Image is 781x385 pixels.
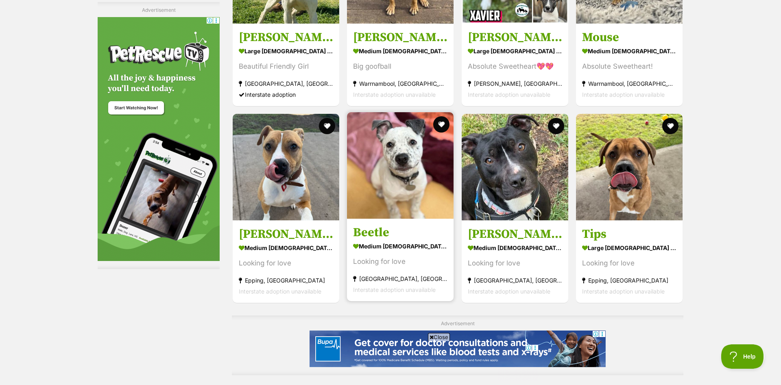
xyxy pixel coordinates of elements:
iframe: Advertisement [242,344,539,381]
a: [PERSON_NAME] large [DEMOGRAPHIC_DATA] Dog Absolute Sweetheart💖💖 [PERSON_NAME], [GEOGRAPHIC_DATA]... [462,24,568,106]
strong: [GEOGRAPHIC_DATA], [GEOGRAPHIC_DATA] [353,273,447,284]
div: Looking for love [239,257,333,268]
a: [PERSON_NAME] medium [DEMOGRAPHIC_DATA] Dog Looking for love Epping, [GEOGRAPHIC_DATA] Interstate... [233,220,339,302]
div: Looking for love [353,256,447,267]
button: favourite [662,118,678,134]
strong: medium [DEMOGRAPHIC_DATA] Dog [353,45,447,57]
div: Big goofball [353,61,447,72]
iframe: Advertisement [310,331,606,367]
div: Advertisement [98,2,220,269]
button: favourite [548,118,564,134]
strong: medium [DEMOGRAPHIC_DATA] Dog [468,241,562,253]
span: Interstate adoption unavailable [468,91,550,98]
iframe: Help Scout Beacon - Open [721,344,765,369]
strong: medium [DEMOGRAPHIC_DATA] Dog [239,241,333,253]
h3: Mouse [582,30,676,45]
strong: Warrnambool, [GEOGRAPHIC_DATA] [353,78,447,89]
span: Interstate adoption unavailable [582,91,665,98]
img: Randall - Staffy Dog [462,114,568,220]
strong: [GEOGRAPHIC_DATA], [GEOGRAPHIC_DATA] [468,274,562,285]
strong: large [DEMOGRAPHIC_DATA] Dog [582,241,676,253]
div: Absolute Sweetheart! [582,61,676,72]
div: Beautiful Friendly Girl [239,61,333,72]
div: Interstate adoption [239,89,333,100]
strong: Epping, [GEOGRAPHIC_DATA] [582,274,676,285]
span: Interstate adoption unavailable [353,91,436,98]
a: [PERSON_NAME] medium [DEMOGRAPHIC_DATA] Dog Big goofball Warrnambool, [GEOGRAPHIC_DATA] Interstat... [347,24,454,106]
div: Absolute Sweetheart💖💖 [468,61,562,72]
img: Tips - Rhodesian Ridgeback x American Staffy Dog [576,114,683,220]
img: Beetle - Staffordshire Bull Terrier Dog [347,112,454,219]
div: Looking for love [468,257,562,268]
strong: [GEOGRAPHIC_DATA], [GEOGRAPHIC_DATA] [239,78,333,89]
h3: [PERSON_NAME] [353,30,447,45]
h3: Tips [582,226,676,241]
span: Interstate adoption unavailable [353,286,436,293]
a: [PERSON_NAME] medium [DEMOGRAPHIC_DATA] Dog Looking for love [GEOGRAPHIC_DATA], [GEOGRAPHIC_DATA]... [462,220,568,302]
h3: [PERSON_NAME] [468,226,562,241]
img: Sophie - American Staffy Dog [233,114,339,220]
button: favourite [434,116,450,133]
h3: [PERSON_NAME] [239,30,333,45]
div: Looking for love [582,257,676,268]
div: Advertisement [232,315,683,375]
strong: large [DEMOGRAPHIC_DATA] Dog [468,45,562,57]
a: [PERSON_NAME] large [DEMOGRAPHIC_DATA] Dog Beautiful Friendly Girl [GEOGRAPHIC_DATA], [GEOGRAPHIC... [233,24,339,106]
h3: Beetle [353,224,447,240]
span: Close [428,333,450,341]
strong: [PERSON_NAME], [GEOGRAPHIC_DATA] [468,78,562,89]
iframe: Advertisement [98,17,220,261]
a: Beetle medium [DEMOGRAPHIC_DATA] Dog Looking for love [GEOGRAPHIC_DATA], [GEOGRAPHIC_DATA] Inters... [347,218,454,301]
span: Interstate adoption unavailable [582,287,665,294]
strong: medium [DEMOGRAPHIC_DATA] Dog [582,45,676,57]
button: favourite [319,118,335,134]
h3: [PERSON_NAME] [468,30,562,45]
strong: Warrnambool, [GEOGRAPHIC_DATA] [582,78,676,89]
span: Interstate adoption unavailable [239,287,321,294]
span: Interstate adoption unavailable [468,287,550,294]
strong: Epping, [GEOGRAPHIC_DATA] [239,274,333,285]
strong: medium [DEMOGRAPHIC_DATA] Dog [353,240,447,252]
a: Tips large [DEMOGRAPHIC_DATA] Dog Looking for love Epping, [GEOGRAPHIC_DATA] Interstate adoption ... [576,220,683,302]
strong: large [DEMOGRAPHIC_DATA] Dog [239,45,333,57]
h3: [PERSON_NAME] [239,226,333,241]
a: Mouse medium [DEMOGRAPHIC_DATA] Dog Absolute Sweetheart! Warrnambool, [GEOGRAPHIC_DATA] Interstat... [576,24,683,106]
